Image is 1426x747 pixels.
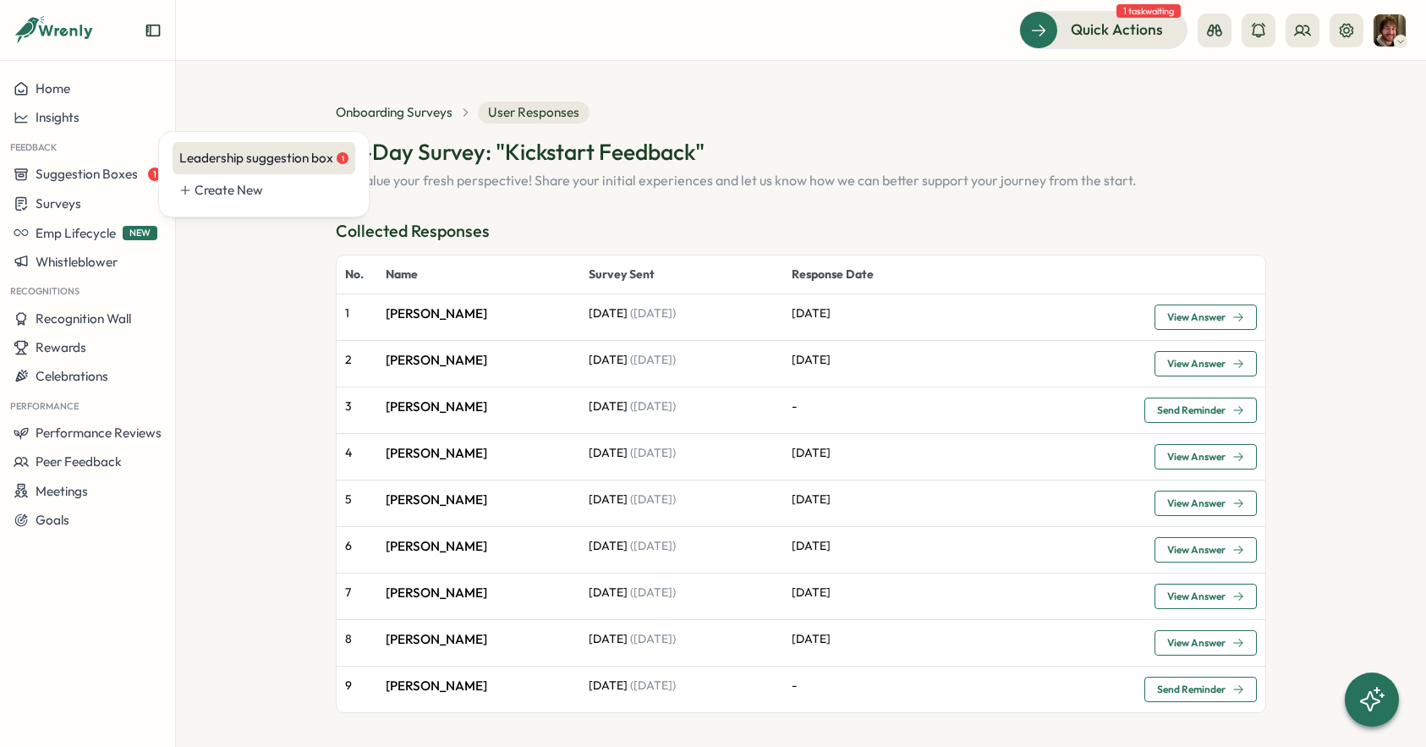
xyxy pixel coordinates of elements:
span: NEW [123,226,157,240]
span: ( [DATE] ) [628,538,676,553]
button: View Answer [1155,630,1257,656]
th: Name [377,255,580,295]
span: View Answer [1167,591,1226,601]
div: Leadership suggestion box [179,149,348,168]
span: ( [DATE] ) [628,631,676,646]
div: Create New [195,181,348,200]
span: View Answer [1167,452,1226,462]
td: 3 [337,387,377,433]
a: Onboarding Surveys [336,103,452,122]
span: ( [DATE] ) [628,398,676,414]
span: ( [DATE] ) [628,585,676,600]
p: [DATE] [792,537,1138,556]
span: ( [DATE] ) [628,445,676,460]
p: [PERSON_NAME] [386,351,572,370]
td: 5 [337,480,377,526]
span: ( [DATE] ) [628,492,676,507]
th: No. [337,255,377,295]
span: Emp Lifecycle [36,225,116,241]
p: [DATE] [792,584,1138,602]
span: Whistleblower [36,254,118,270]
span: Send Reminder [1157,405,1226,415]
span: User Responses [478,102,590,124]
p: [DATE] [792,444,1138,463]
button: View Answer [1155,351,1257,376]
p: [DATE] [792,491,1138,509]
button: Quick Actions [1019,11,1187,48]
td: 7 [337,573,377,619]
span: Peer Feedback [36,453,122,470]
span: 1 task waiting [1116,4,1181,18]
button: View Answer [1155,491,1257,516]
button: View Answer [1155,305,1257,330]
span: Insights [36,109,80,125]
p: [PERSON_NAME] [386,305,572,323]
td: [DATE] [580,340,783,387]
p: [DATE] [792,305,1138,323]
td: [DATE] [580,294,783,340]
p: [PERSON_NAME] [386,398,572,416]
button: Send Reminder [1144,398,1257,423]
p: [PERSON_NAME] [386,537,572,556]
span: Celebrations [36,368,108,384]
td: 8 [337,619,377,666]
span: Meetings [36,483,88,499]
td: 6 [337,526,377,573]
span: View Answer [1167,498,1226,508]
p: [DATE] [792,630,1138,649]
button: View Answer [1155,584,1257,609]
span: Suggestion Boxes [36,166,138,182]
h3: Collected Responses [336,218,1266,244]
td: [DATE] [580,433,783,480]
th: Response Date [783,255,1130,295]
button: View Answer [1155,444,1257,470]
span: 1 [148,168,162,181]
span: View Answer [1167,545,1226,555]
td: [DATE] [580,666,783,712]
th: Survey Sent [580,255,783,295]
span: Goals [36,512,69,528]
td: [DATE] [580,573,783,619]
span: Rewards [36,339,86,355]
h1: 30-Day Survey: "Kickstart Feedback" [336,137,1266,167]
td: 1 [337,294,377,340]
p: [PERSON_NAME] [386,677,572,695]
span: View Answer [1167,638,1226,648]
span: Recognition Wall [36,310,131,327]
span: View Answer [1167,312,1226,322]
span: Quick Actions [1071,19,1163,41]
td: [DATE] [580,480,783,526]
button: Send Reminder [1144,677,1257,702]
span: Surveys [36,195,81,211]
span: ( [DATE] ) [628,352,676,367]
span: Home [36,80,70,96]
p: - [792,398,1127,416]
p: [PERSON_NAME] [386,630,572,649]
a: Create New [173,174,355,206]
span: 1 [337,152,348,164]
p: - [792,677,1127,695]
td: [DATE] [580,526,783,573]
p: [PERSON_NAME] [386,491,572,509]
td: [DATE] [580,387,783,433]
img: Nick Lacasse [1374,14,1406,47]
a: Leadership suggestion box1 [173,142,355,174]
span: ( [DATE] ) [628,305,676,321]
span: Send Reminder [1157,684,1226,695]
td: 2 [337,340,377,387]
p: [PERSON_NAME] [386,444,572,463]
p: [PERSON_NAME] [386,584,572,602]
p: We value your fresh perspective! Share your initial experiences and let us know how we can better... [336,170,1266,191]
span: View Answer [1167,359,1226,369]
td: [DATE] [580,619,783,666]
td: 4 [337,433,377,480]
p: [DATE] [792,351,1138,370]
span: ( [DATE] ) [628,678,676,693]
span: Performance Reviews [36,425,162,441]
button: Expand sidebar [145,22,162,39]
button: View Answer [1155,537,1257,563]
td: 9 [337,666,377,712]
